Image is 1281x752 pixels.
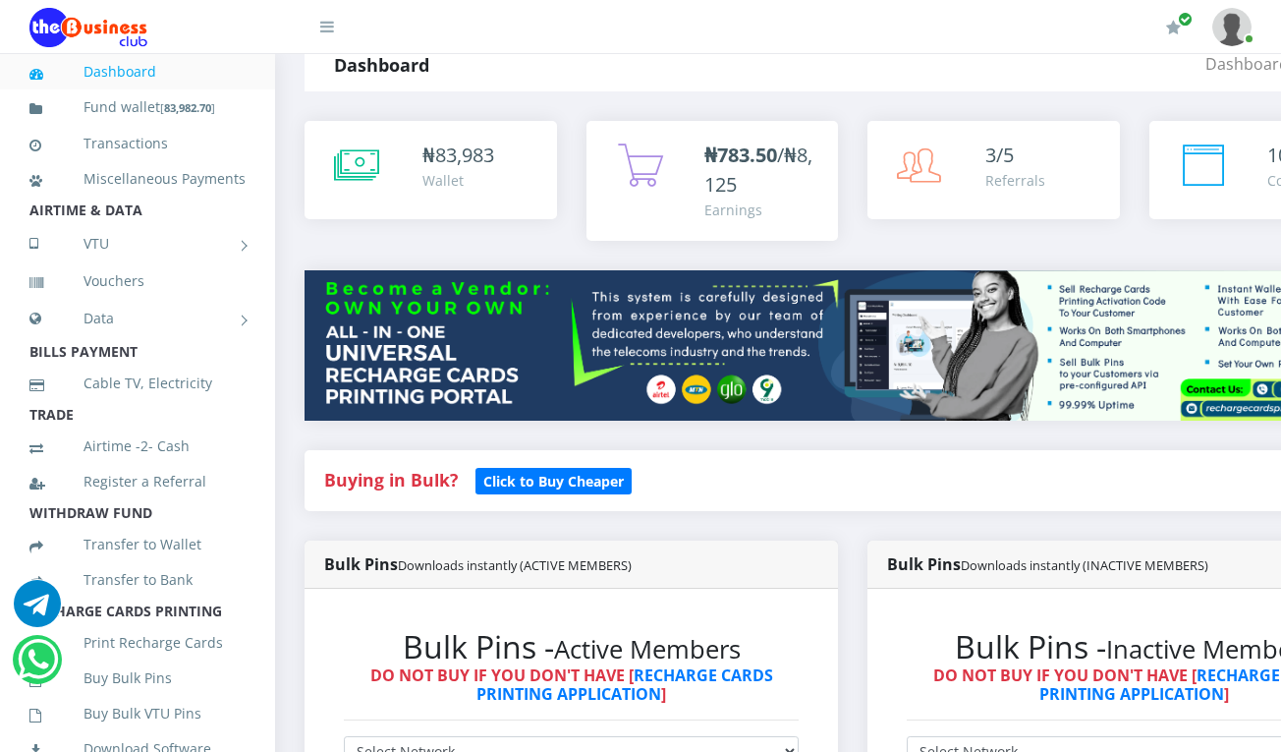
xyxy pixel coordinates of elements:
img: User [1212,8,1252,46]
small: [ ] [160,100,215,115]
a: Dashboard [29,49,246,94]
strong: DO NOT BUY IF YOU DON'T HAVE [ ] [370,665,773,705]
img: Logo [29,8,147,47]
a: Buy Bulk Pins [29,656,246,701]
a: Chat for support [18,651,58,683]
a: VTU [29,219,246,268]
b: Click to Buy Cheaper [483,472,624,491]
span: /₦8,125 [704,142,812,198]
a: ₦783.50/₦8,125 Earnings [586,121,839,241]
a: Transactions [29,121,246,166]
a: Chat for support [14,595,61,627]
h2: Bulk Pins - [344,628,799,665]
a: Register a Referral [29,459,246,504]
a: Vouchers [29,259,246,304]
a: Data [29,294,246,343]
div: ₦ [422,141,494,170]
strong: Bulk Pins [324,553,632,575]
a: Click to Buy Cheaper [475,468,632,492]
span: 3/5 [985,142,1014,168]
i: Renew/Upgrade Subscription [1166,20,1181,35]
a: ₦83,983 Wallet [305,121,557,219]
a: RECHARGE CARDS PRINTING APPLICATION [476,665,773,705]
a: Print Recharge Cards [29,620,246,665]
strong: Bulk Pins [887,553,1208,575]
a: Airtime -2- Cash [29,424,246,469]
small: Downloads instantly (INACTIVE MEMBERS) [961,556,1208,574]
a: Fund wallet[83,982.70] [29,85,246,131]
span: 83,983 [435,142,494,168]
a: 3/5 Referrals [867,121,1120,219]
strong: Buying in Bulk? [324,468,458,492]
small: Active Members [554,632,741,666]
a: Transfer to Wallet [29,522,246,567]
small: Downloads instantly (ACTIVE MEMBERS) [398,556,632,574]
a: Miscellaneous Payments [29,156,246,202]
strong: Dashboard [334,53,429,77]
a: Cable TV, Electricity [29,361,246,406]
div: Wallet [422,170,494,191]
a: Buy Bulk VTU Pins [29,691,246,736]
span: Renew/Upgrade Subscription [1178,12,1193,27]
div: Referrals [985,170,1045,191]
a: Transfer to Bank [29,557,246,603]
b: ₦783.50 [704,142,777,168]
div: Earnings [704,200,819,220]
b: 83,982.70 [164,100,211,115]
